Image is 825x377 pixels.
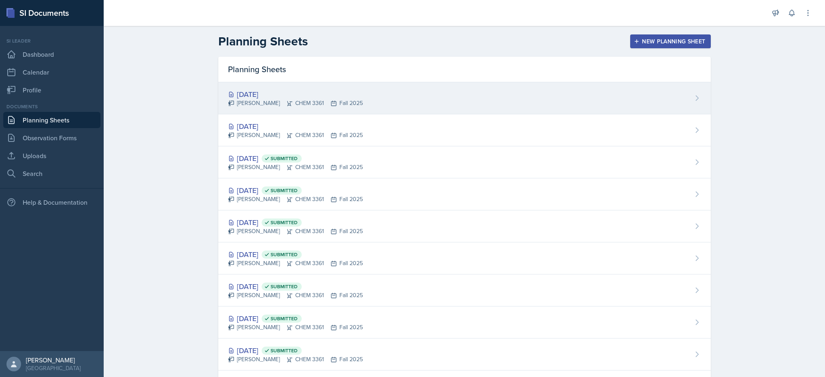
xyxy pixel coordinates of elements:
[218,82,711,114] a: [DATE] [PERSON_NAME]CHEM 3361Fall 2025
[218,338,711,371] a: [DATE] Submitted [PERSON_NAME]CHEM 3361Fall 2025
[3,103,100,110] div: Documents
[228,259,363,268] div: [PERSON_NAME] CHEM 3361 Fall 2025
[228,131,363,139] div: [PERSON_NAME] CHEM 3361 Fall 2025
[228,121,363,132] div: [DATE]
[271,315,298,322] span: Submitted
[228,355,363,364] div: [PERSON_NAME] CHEM 3361 Fall 2025
[271,187,298,194] span: Submitted
[635,38,705,45] div: New Planning Sheet
[3,148,100,164] a: Uploads
[218,114,711,146] a: [DATE] [PERSON_NAME]CHEM 3361Fall 2025
[228,153,363,164] div: [DATE]
[3,46,100,62] a: Dashboard
[228,323,363,332] div: [PERSON_NAME] CHEM 3361 Fall 2025
[228,89,363,100] div: [DATE]
[3,64,100,80] a: Calendar
[228,163,363,171] div: [PERSON_NAME] CHEM 3361 Fall 2025
[218,57,711,82] div: Planning Sheets
[271,283,298,290] span: Submitted
[228,217,363,228] div: [DATE]
[218,242,711,274] a: [DATE] Submitted [PERSON_NAME]CHEM 3361Fall 2025
[218,306,711,338] a: [DATE] Submitted [PERSON_NAME]CHEM 3361Fall 2025
[3,82,100,98] a: Profile
[271,251,298,258] span: Submitted
[218,210,711,242] a: [DATE] Submitted [PERSON_NAME]CHEM 3361Fall 2025
[228,185,363,196] div: [DATE]
[218,146,711,178] a: [DATE] Submitted [PERSON_NAME]CHEM 3361Fall 2025
[3,37,100,45] div: Si leader
[228,195,363,203] div: [PERSON_NAME] CHEM 3361 Fall 2025
[3,112,100,128] a: Planning Sheets
[271,155,298,162] span: Submitted
[218,34,308,49] h2: Planning Sheets
[26,356,81,364] div: [PERSON_NAME]
[228,249,363,260] div: [DATE]
[218,178,711,210] a: [DATE] Submitted [PERSON_NAME]CHEM 3361Fall 2025
[228,227,363,236] div: [PERSON_NAME] CHEM 3361 Fall 2025
[228,345,363,356] div: [DATE]
[228,281,363,292] div: [DATE]
[3,130,100,146] a: Observation Forms
[3,165,100,182] a: Search
[228,291,363,300] div: [PERSON_NAME] CHEM 3361 Fall 2025
[228,99,363,107] div: [PERSON_NAME] CHEM 3361 Fall 2025
[218,274,711,306] a: [DATE] Submitted [PERSON_NAME]CHEM 3361Fall 2025
[26,364,81,372] div: [GEOGRAPHIC_DATA]
[3,194,100,210] div: Help & Documentation
[228,313,363,324] div: [DATE]
[271,219,298,226] span: Submitted
[630,34,710,48] button: New Planning Sheet
[271,347,298,354] span: Submitted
